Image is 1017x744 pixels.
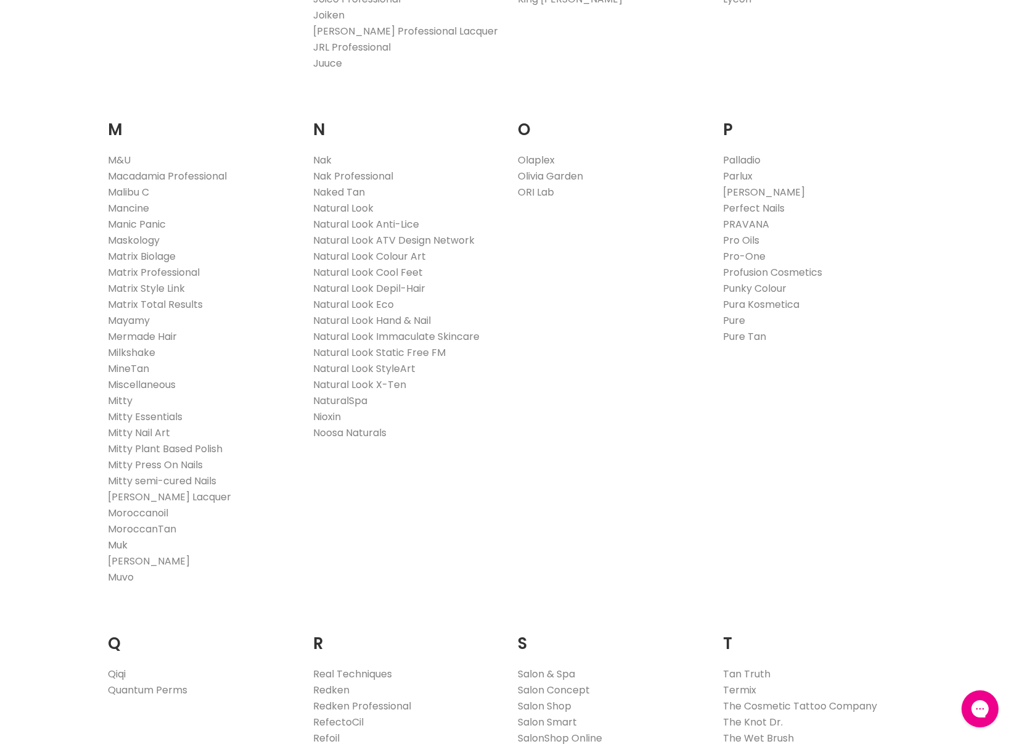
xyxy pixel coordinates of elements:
[313,281,425,296] a: Natural Look Depil-Hair
[723,667,770,681] a: Tan Truth
[108,426,170,440] a: Mitty Nail Art
[108,329,177,344] a: Mermade Hair
[108,233,160,247] a: Maskology
[723,313,745,328] a: Pure
[723,683,756,697] a: Termix
[108,506,168,520] a: Moroccanoil
[313,715,364,729] a: RefectoCil
[518,667,575,681] a: Salon & Spa
[108,538,128,552] a: Muk
[313,615,500,656] h2: R
[108,570,134,584] a: Muvo
[313,249,426,263] a: Natural Look Colour Art
[723,169,753,183] a: Parlux
[518,699,571,713] a: Salon Shop
[108,554,190,568] a: [PERSON_NAME]
[108,522,176,536] a: MoroccanTan
[723,249,766,263] a: Pro-One
[108,249,176,263] a: Matrix Biolage
[108,458,203,472] a: Mitty Press On Nails
[313,297,394,312] a: Natural Look Eco
[313,185,365,199] a: Naked Tan
[313,40,391,54] a: JRL Professional
[313,101,500,143] h2: N
[108,169,227,183] a: Macadamia Professional
[313,233,475,247] a: Natural Look ATV Design Network
[313,394,367,408] a: NaturalSpa
[518,185,554,199] a: ORI Lab
[723,153,761,167] a: Palladio
[108,474,216,488] a: Mitty semi-cured Nails
[108,394,133,408] a: Mitty
[108,667,126,681] a: Qiqi
[313,24,498,38] a: [PERSON_NAME] Professional Lacquer
[313,378,406,392] a: Natural Look X-Ten
[723,281,786,296] a: Punky Colour
[108,313,150,328] a: Mayamy
[313,683,349,697] a: Redken
[313,217,419,231] a: Natural Look Anti-Lice
[108,362,149,376] a: MineTan
[313,329,480,344] a: Natural Look Immaculate Skincare
[108,153,131,167] a: M&U
[518,169,583,183] a: Olivia Garden
[955,686,1005,732] iframe: Gorgias live chat messenger
[723,233,759,247] a: Pro Oils
[108,217,166,231] a: Manic Panic
[108,281,185,296] a: Matrix Style Link
[108,683,187,697] a: Quantum Perms
[108,101,295,143] h2: M
[108,378,176,392] a: Miscellaneous
[108,265,200,279] a: Matrix Professional
[518,683,590,697] a: Salon Concept
[723,329,766,344] a: Pure Tan
[313,345,446,360] a: Natural Look Static Free FM
[518,153,555,167] a: Olaplex
[313,699,411,713] a: Redken Professional
[108,345,155,360] a: Milkshake
[313,313,431,328] a: Natural Look Hand & Nail
[723,615,910,656] h2: T
[518,101,705,143] h2: O
[108,490,231,504] a: [PERSON_NAME] Lacquer
[313,410,341,424] a: Nioxin
[108,410,182,424] a: Mitty Essentials
[518,715,577,729] a: Salon Smart
[723,699,877,713] a: The Cosmetic Tattoo Company
[108,297,203,312] a: Matrix Total Results
[313,201,374,215] a: Natural Look
[313,56,342,70] a: Juuce
[723,715,783,729] a: The Knot Dr.
[723,297,799,312] a: Pura Kosmetica
[108,185,149,199] a: Malibu C
[313,362,415,376] a: Natural Look StyleArt
[108,442,223,456] a: Mitty Plant Based Polish
[313,667,392,681] a: Real Techniques
[108,615,295,656] h2: Q
[723,185,805,199] a: [PERSON_NAME]
[313,265,423,279] a: Natural Look Cool Feet
[313,169,393,183] a: Nak Professional
[723,201,785,215] a: Perfect Nails
[313,426,386,440] a: Noosa Naturals
[518,615,705,656] h2: S
[723,217,769,231] a: PRAVANA
[723,101,910,143] h2: P
[723,265,822,279] a: Profusion Cosmetics
[313,153,332,167] a: Nak
[108,201,149,215] a: Mancine
[313,8,345,22] a: Joiken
